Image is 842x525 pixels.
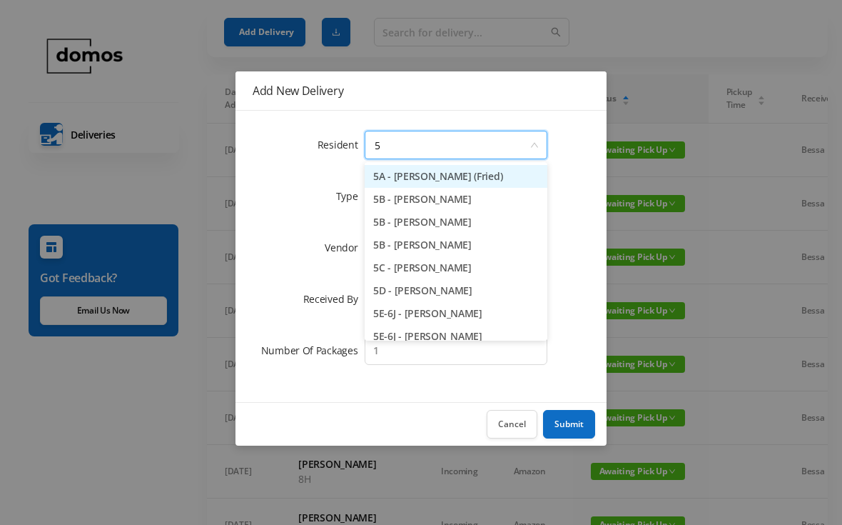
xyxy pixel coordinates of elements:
label: Number Of Packages [261,344,365,357]
button: Submit [543,410,595,439]
form: Add New Delivery [253,128,589,368]
button: Cancel [487,410,537,439]
label: Vendor [325,241,365,254]
li: 5C - [PERSON_NAME] [365,256,547,279]
li: 5B - [PERSON_NAME] [365,211,547,234]
li: 5E-6J - [PERSON_NAME] [365,325,547,348]
li: 5A - [PERSON_NAME] (Fried) [365,165,547,188]
li: 5B - [PERSON_NAME] [365,234,547,256]
div: Add New Delivery [253,83,589,99]
i: icon: down [530,141,539,151]
li: 5E-6J - [PERSON_NAME] [365,302,547,325]
li: 5D - [PERSON_NAME] [365,279,547,302]
label: Type [336,189,365,203]
li: 5B - [PERSON_NAME] [365,188,547,211]
label: Received By [303,292,365,306]
label: Resident [318,138,365,151]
